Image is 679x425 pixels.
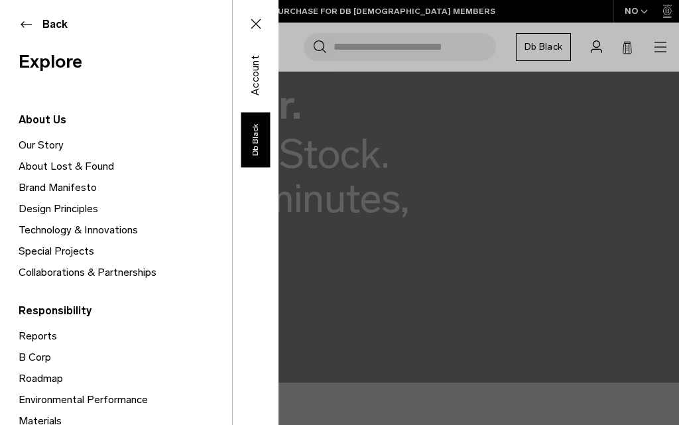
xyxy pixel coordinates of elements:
[19,326,232,347] a: Reports
[19,156,232,177] a: About Lost & Found
[19,303,232,319] span: Responsibility
[19,198,232,219] a: Design Principles
[19,262,232,283] a: Collaborations & Partnerships
[19,17,214,32] button: Back
[19,241,232,262] a: Special Projects
[242,67,270,83] a: Account
[19,177,232,198] a: Brand Manifesto
[19,112,232,128] span: About Us
[19,368,232,389] a: Roadmap
[19,48,214,76] span: Explore
[19,135,232,156] a: Our Story
[248,55,264,95] span: Account
[19,219,232,241] a: Technology & Innovations
[241,112,270,167] a: Db Black
[19,347,232,368] a: B Corp
[19,389,232,410] a: Environmental Performance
